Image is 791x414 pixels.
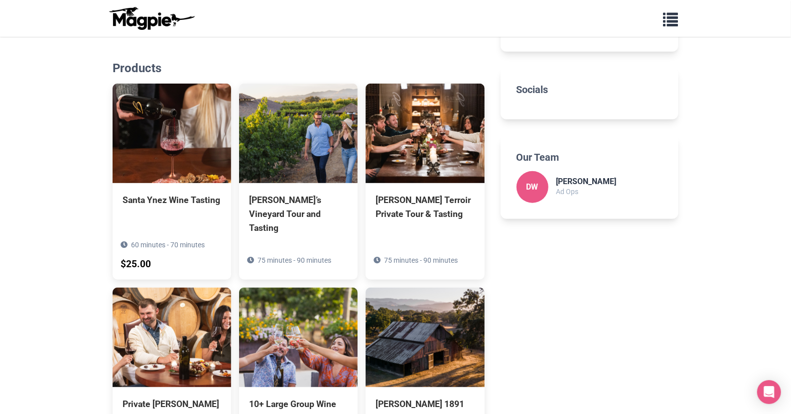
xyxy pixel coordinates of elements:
img: Gainey Terroir Private Tour & Tasting [366,84,484,183]
span: 75 minutes - 90 minutes [258,256,331,264]
span: 60 minutes - 70 minutes [131,241,205,249]
div: Santa Ynez Wine Tasting [123,193,221,207]
img: Santa Ynez Wine Tasting [113,84,231,183]
a: [PERSON_NAME]’s Vineyard Tour and Tasting 75 minutes - 90 minutes [239,84,358,280]
img: 10+ Large Group Wine Tasting [239,288,358,387]
img: Patrick’s Vineyard Tour and Tasting [239,84,358,183]
h2: Products [113,61,485,76]
img: Gainey 1891 Barn Tour & Tasting [366,288,484,387]
h2: Socials [517,84,662,96]
div: [PERSON_NAME]’s Vineyard Tour and Tasting [249,193,348,235]
div: DW [517,171,548,203]
h3: [PERSON_NAME] [556,177,617,186]
a: Santa Ynez Wine Tasting 60 minutes - 70 minutes $25.00 [113,84,231,252]
div: $25.00 [121,257,151,272]
h2: Our Team [517,151,662,163]
span: 75 minutes - 90 minutes [384,256,458,264]
div: [PERSON_NAME] Terroir Private Tour & Tasting [376,193,474,221]
img: logo-ab69f6fb50320c5b225c76a69d11143b.png [107,6,196,30]
p: Ad Ops [556,186,617,197]
a: [PERSON_NAME] Terroir Private Tour & Tasting 75 minutes - 90 minutes [366,84,484,266]
img: Private Gainey Tour & Tasting [113,288,231,387]
div: Open Intercom Messenger [757,380,781,404]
